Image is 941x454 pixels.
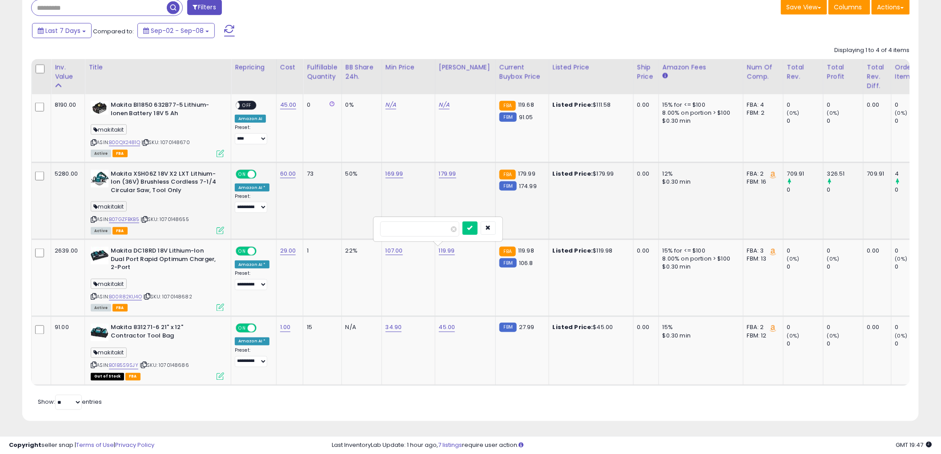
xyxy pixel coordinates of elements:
[438,441,462,449] a: 7 listings
[827,63,860,81] div: Total Profit
[280,63,300,72] div: Cost
[307,170,334,178] div: 73
[663,255,736,263] div: 8.00% on portion > $100
[240,102,254,109] span: OFF
[787,186,823,194] div: 0
[747,255,776,263] div: FBM: 13
[91,170,224,233] div: ASIN:
[439,63,492,72] div: [PERSON_NAME]
[151,26,204,35] span: Sep-02 - Sep-08
[553,170,627,178] div: $179.99
[439,169,456,178] a: 179.99
[553,323,593,332] b: Listed Price:
[827,333,840,340] small: (0%)
[637,170,652,178] div: 0.00
[663,178,736,186] div: $0.30 min
[787,109,800,117] small: (0%)
[91,279,127,289] span: makitakit
[45,26,80,35] span: Last 7 Days
[9,441,41,449] strong: Copyright
[237,248,248,255] span: ON
[55,170,78,178] div: 5280.00
[787,170,823,178] div: 709.91
[91,348,127,358] span: makitakit
[439,246,455,255] a: 119.99
[553,246,593,255] b: Listed Price:
[125,373,141,381] span: FBA
[109,216,139,223] a: B07GZFBKB5
[518,100,534,109] span: 119.68
[32,23,92,38] button: Last 7 Days
[113,150,128,157] span: FBA
[499,63,545,81] div: Current Buybox Price
[111,324,219,342] b: Makita 831271-6 21" x 12" Contractor Tool Bag
[91,373,124,381] span: All listings that are currently out of stock and unavailable for purchase on Amazon
[237,325,248,332] span: ON
[235,270,269,290] div: Preset:
[747,170,776,178] div: FBA: 2
[109,362,138,370] a: B01B5S9SJY
[663,170,736,178] div: 12%
[835,46,910,55] div: Displaying 1 to 4 of 4 items
[827,263,863,271] div: 0
[895,117,931,125] div: 0
[867,170,885,178] div: 709.91
[91,324,109,342] img: 41dwSL7kHhL._SL40_.jpg
[235,337,269,346] div: Amazon AI *
[553,169,593,178] b: Listed Price:
[663,101,736,109] div: 15% for <= $100
[787,340,823,348] div: 0
[787,63,820,81] div: Total Rev.
[91,125,127,135] span: makitakit
[553,247,627,255] div: $119.98
[91,101,224,157] div: ASIN:
[553,100,593,109] b: Listed Price:
[499,323,517,332] small: FBM
[386,100,396,109] a: N/A
[519,323,535,332] span: 27.99
[109,293,142,301] a: B00R82KU4O
[346,247,375,255] div: 22%
[91,170,109,188] img: 51sLEUTY8SL._SL40_.jpg
[553,324,627,332] div: $45.00
[386,246,403,255] a: 107.00
[747,101,776,109] div: FBA: 4
[9,441,154,450] div: seller snap | |
[663,72,668,80] small: Amazon Fees.
[255,170,269,178] span: OFF
[346,101,375,109] div: 0%
[55,63,81,81] div: Inv. value
[895,263,931,271] div: 0
[827,340,863,348] div: 0
[346,324,375,332] div: N/A
[747,247,776,255] div: FBA: 3
[91,101,109,115] img: 41776wJev2L._SL40_.jpg
[115,441,154,449] a: Privacy Policy
[827,170,863,178] div: 326.51
[386,169,403,178] a: 169.99
[280,323,291,332] a: 1.00
[38,398,102,406] span: Show: entries
[91,247,224,310] div: ASIN:
[787,255,800,262] small: (0%)
[663,109,736,117] div: 8.00% on portion > $100
[235,115,266,123] div: Amazon AI
[827,186,863,194] div: 0
[747,332,776,340] div: FBM: 12
[787,324,823,332] div: 0
[895,101,931,109] div: 0
[895,170,931,178] div: 4
[827,117,863,125] div: 0
[518,169,535,178] span: 179.99
[895,255,908,262] small: (0%)
[499,181,517,191] small: FBM
[140,362,189,369] span: | SKU: 1070148686
[499,112,517,122] small: FBM
[235,261,269,269] div: Amazon AI *
[499,247,516,257] small: FBA
[111,101,219,120] b: Makita Bl1850 632B77-5 Lithium-Ionen Battery 18V 5 Ah
[235,125,269,145] div: Preset:
[867,247,885,255] div: 0.00
[91,227,111,235] span: All listings currently available for purchase on Amazon
[499,101,516,111] small: FBA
